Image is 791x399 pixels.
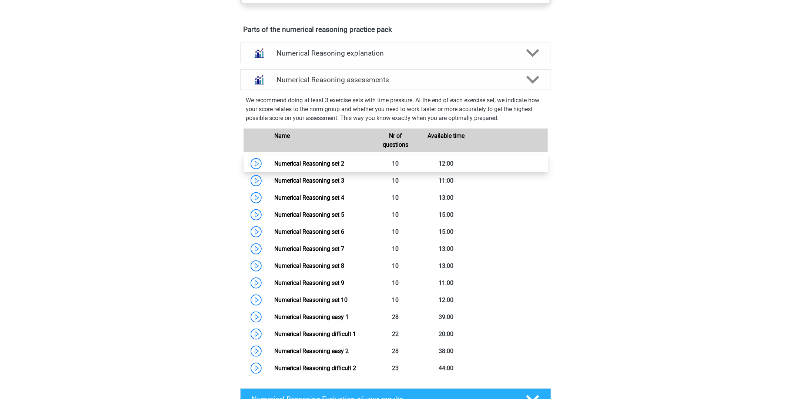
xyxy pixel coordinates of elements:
[244,25,548,34] h4: Parts of the numerical reasoning practice pack
[274,262,344,269] a: Numerical Reasoning set 8
[237,43,554,63] a: explanations Numerical Reasoning explanation
[274,330,356,338] a: Numerical Reasoning difficult 1
[274,228,344,235] a: Numerical Reasoning set 6
[274,160,344,167] a: Numerical Reasoning set 2
[274,296,348,303] a: Numerical Reasoning set 10
[274,348,349,355] a: Numerical Reasoning easy 2
[274,194,344,201] a: Numerical Reasoning set 4
[269,132,370,149] div: Name
[274,279,344,286] a: Numerical Reasoning set 9
[277,76,515,84] h4: Numerical Reasoning assessments
[421,132,472,149] div: Available time
[274,211,344,218] a: Numerical Reasoning set 5
[370,132,421,149] div: Nr of questions
[237,69,554,90] a: assessments Numerical Reasoning assessments
[274,313,349,320] a: Numerical Reasoning easy 1
[274,365,356,372] a: Numerical Reasoning difficult 2
[249,44,268,63] img: numerical reasoning explanations
[246,96,545,123] p: We recommend doing at least 3 exercise sets with time pressure. At the end of each exercise set, ...
[249,70,268,89] img: numerical reasoning assessments
[274,245,344,252] a: Numerical Reasoning set 7
[277,49,515,57] h4: Numerical Reasoning explanation
[274,177,344,184] a: Numerical Reasoning set 3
